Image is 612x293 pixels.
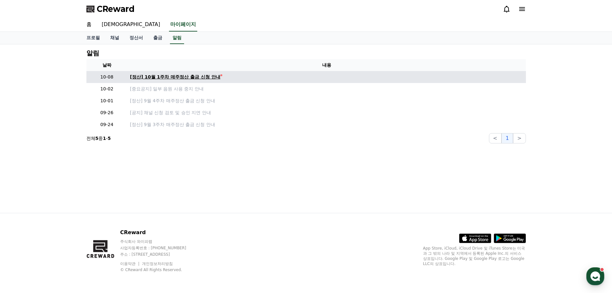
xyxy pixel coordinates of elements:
a: 개인정보처리방침 [142,261,173,266]
span: CReward [97,4,135,14]
p: 주소 : [STREET_ADDRESS] [120,252,199,257]
span: 설정 [99,214,107,219]
p: 전체 중 - [86,135,111,142]
th: 날짜 [86,59,128,71]
p: 10-08 [89,74,125,80]
h4: 알림 [86,50,99,57]
a: [정산] 9월 3주차 매주정산 출금 신청 안내 [130,121,523,128]
button: < [489,133,501,143]
span: 대화 [59,214,67,219]
strong: 5 [95,136,99,141]
p: 09-26 [89,109,125,116]
a: 홈 [81,18,97,32]
p: © CReward All Rights Reserved. [120,267,199,272]
a: 마이페이지 [169,18,197,32]
p: 사업자등록번호 : [PHONE_NUMBER] [120,245,199,251]
p: 주식회사 와이피랩 [120,239,199,244]
strong: 1 [103,136,106,141]
th: 내용 [128,59,526,71]
a: [정산] 9월 4주차 매주정산 출금 신청 안내 [130,97,523,104]
a: 정산서 [124,32,148,44]
a: 홈 [2,204,42,220]
div: [정산] 10월 1주차 매주정산 출금 신청 안내 [130,74,220,80]
a: 출금 [148,32,167,44]
a: [DEMOGRAPHIC_DATA] [97,18,165,32]
a: 프로필 [81,32,105,44]
a: CReward [86,4,135,14]
strong: 5 [108,136,111,141]
a: [정산] 10월 1주차 매주정산 출금 신청 안내 [130,74,523,80]
a: 알림 [170,32,184,44]
p: 10-01 [89,97,125,104]
p: CReward [120,229,199,236]
a: 채널 [105,32,124,44]
p: 09-24 [89,121,125,128]
a: 이용약관 [120,261,140,266]
button: 1 [501,133,513,143]
p: 10-02 [89,86,125,92]
span: 홈 [20,214,24,219]
a: 대화 [42,204,83,220]
a: [중요공지] 일부 음원 사용 중지 안내 [130,86,523,92]
a: [공지] 채널 신청 검토 및 승인 지연 안내 [130,109,523,116]
a: 설정 [83,204,123,220]
button: > [513,133,526,143]
p: App Store, iCloud, iCloud Drive 및 iTunes Store는 미국과 그 밖의 나라 및 지역에서 등록된 Apple Inc.의 서비스 상표입니다. Goo... [423,246,526,266]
